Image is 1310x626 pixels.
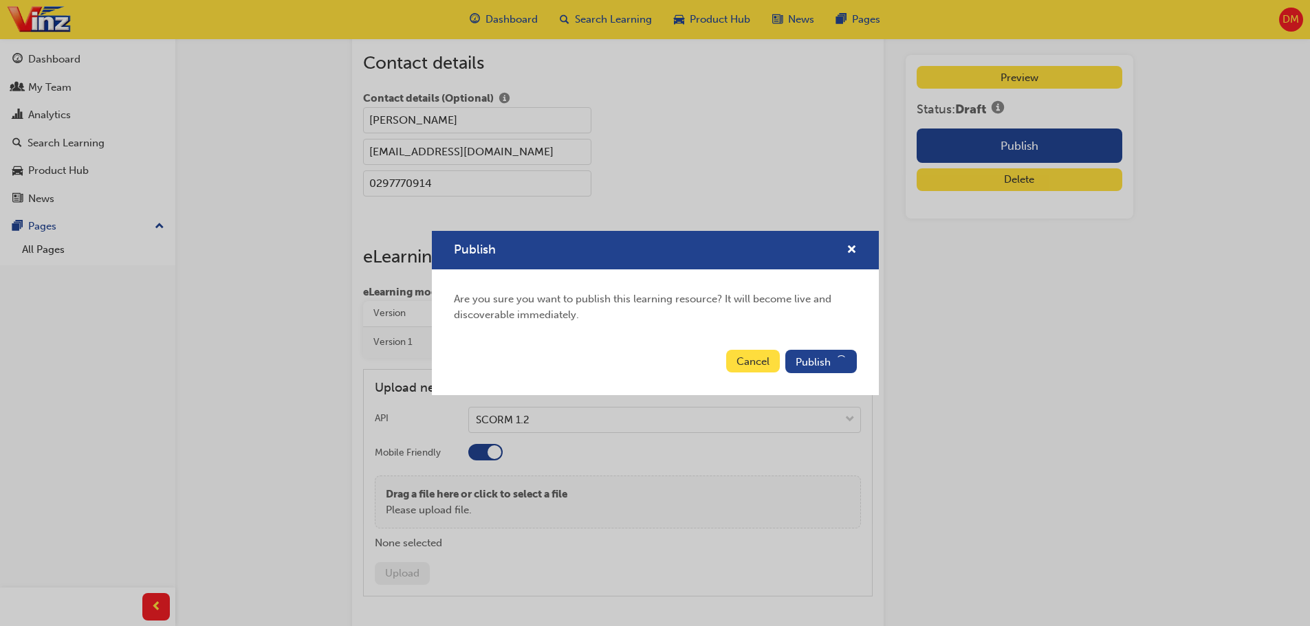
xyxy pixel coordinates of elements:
button: cross-icon [847,242,857,259]
span: Publish [796,356,831,368]
div: Publish [432,231,879,396]
span: Publish [454,242,496,257]
span: cross-icon [847,245,857,257]
button: Publish [785,350,857,373]
button: Cancel [726,350,780,372]
div: Are you sure you want to publish this learning resource? It will become live and discoverable imm... [432,269,879,344]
